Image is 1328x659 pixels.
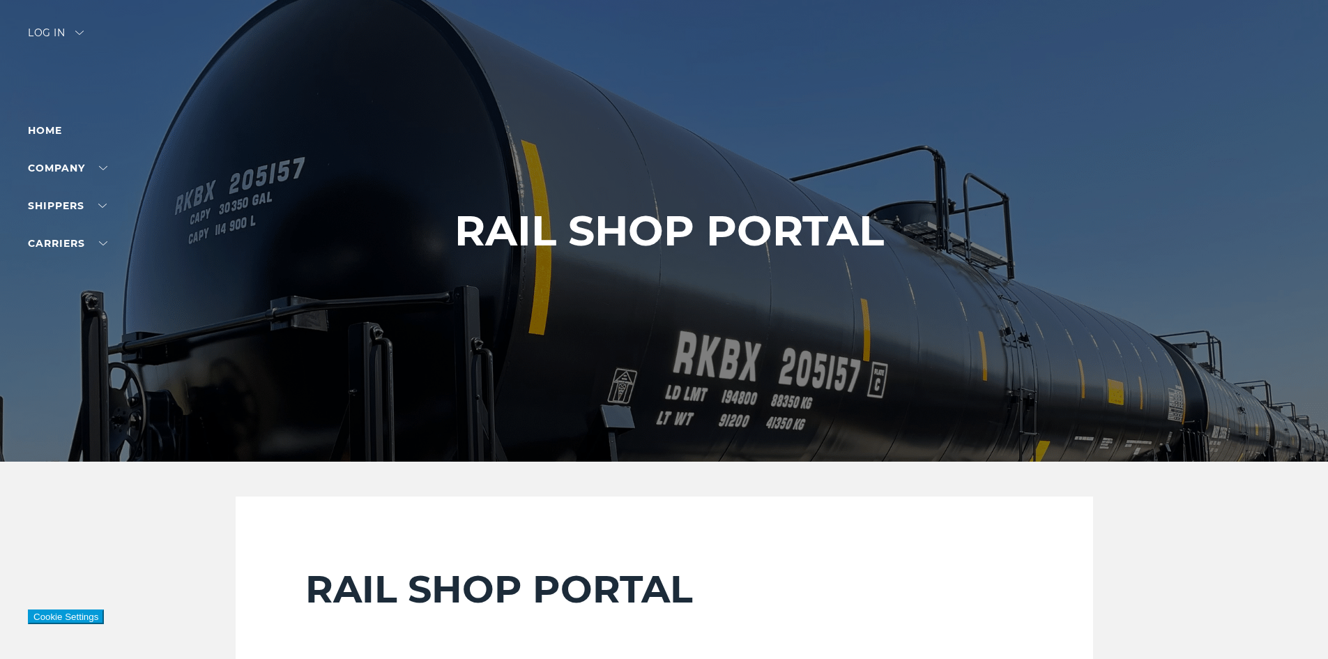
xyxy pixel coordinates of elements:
a: SHIPPERS [28,199,107,212]
button: Cookie Settings [28,609,104,624]
h2: RAIL SHOP PORTAL [305,566,1023,612]
img: arrow [75,31,84,35]
a: Carriers [28,237,107,250]
h1: RAIL SHOP PORTAL [455,207,884,255]
a: Home [28,124,62,137]
a: Company [28,162,107,174]
div: Log in [28,28,84,48]
img: kbx logo [612,28,717,89]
